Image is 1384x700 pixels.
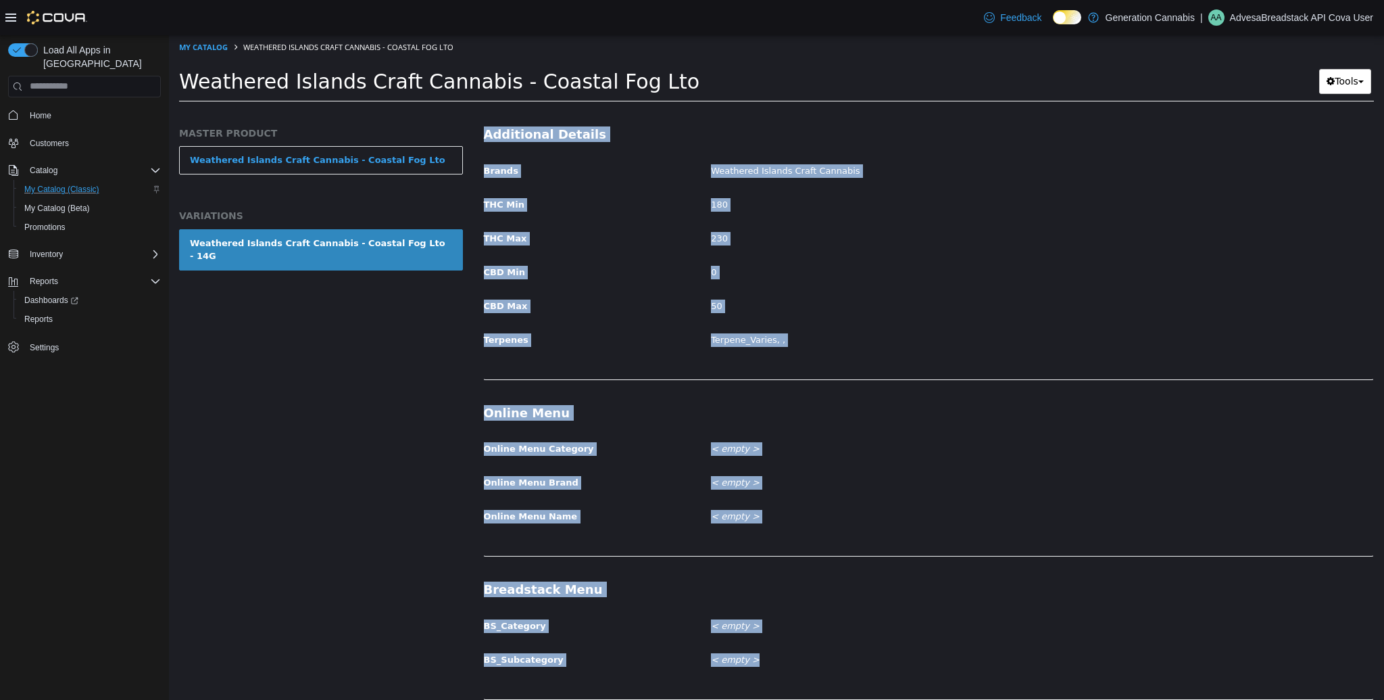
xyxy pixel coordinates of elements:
[315,620,395,630] span: BS_Subcategory
[24,162,63,179] button: Catalog
[315,546,1205,562] h3: Breadstack Menu
[24,222,66,233] span: Promotions
[14,199,166,218] button: My Catalog (Beta)
[19,200,161,216] span: My Catalog (Beta)
[532,192,1214,216] div: 230
[532,402,1214,426] div: < empty >
[19,311,58,327] a: Reports
[532,260,1214,283] div: 50
[315,442,410,452] span: Online Menu Brand
[24,314,53,325] span: Reports
[14,310,166,329] button: Reports
[24,108,57,124] a: Home
[27,11,87,24] img: Cova
[14,180,166,199] button: My Catalog (Classic)
[24,273,161,289] span: Reports
[315,232,356,242] span: CBD Min
[315,91,1205,107] h3: Additional Details
[24,246,161,262] span: Inventory
[19,292,161,308] span: Dashboards
[19,311,161,327] span: Reports
[19,200,95,216] a: My Catalog (Beta)
[3,272,166,291] button: Reports
[3,161,166,180] button: Catalog
[169,35,1384,700] iframe: To enrich screen reader interactions, please activate Accessibility in Grammarly extension settings
[979,4,1047,31] a: Feedback
[30,276,58,287] span: Reports
[315,370,1205,386] h3: Online Menu
[24,184,99,195] span: My Catalog (Classic)
[315,409,425,419] span: Online Menu Category
[19,292,84,308] a: Dashboards
[315,198,358,208] span: THC Max
[30,249,63,260] span: Inventory
[14,291,166,310] a: Dashboards
[315,476,409,486] span: Online Menu Name
[315,300,360,310] span: Terpenes
[30,342,59,353] span: Settings
[315,586,377,596] span: BS_Category
[8,100,161,392] nav: Complex example
[24,203,90,214] span: My Catalog (Beta)
[19,181,161,197] span: My Catalog (Classic)
[24,162,161,179] span: Catalog
[24,338,161,355] span: Settings
[315,266,359,276] span: CBD Max
[3,337,166,356] button: Settings
[19,181,105,197] a: My Catalog (Classic)
[14,218,166,237] button: Promotions
[24,295,78,306] span: Dashboards
[38,43,161,70] span: Load All Apps in [GEOGRAPHIC_DATA]
[1053,10,1081,24] input: Dark Mode
[24,135,74,151] a: Customers
[30,165,57,176] span: Catalog
[24,107,161,124] span: Home
[30,110,51,121] span: Home
[532,436,1214,460] div: < empty >
[3,245,166,264] button: Inventory
[1000,11,1041,24] span: Feedback
[315,164,355,174] span: THC Min
[532,124,1214,148] div: Weathered Islands Craft Cannabis
[3,133,166,153] button: Customers
[1211,9,1222,26] span: AA
[1230,9,1373,26] p: AdvesaBreadstack API Cova User
[532,580,1214,603] div: < empty >
[1053,24,1054,25] span: Dark Mode
[24,246,68,262] button: Inventory
[19,219,71,235] a: Promotions
[24,273,64,289] button: Reports
[1208,9,1225,26] div: AdvesaBreadstack API Cova User
[315,131,349,141] span: Brands
[24,135,161,151] span: Customers
[532,470,1214,494] div: < empty >
[1200,9,1203,26] p: |
[30,138,69,149] span: Customers
[532,613,1214,637] div: < empty >
[532,294,1214,317] div: Terpene_Varies, ,
[532,226,1214,250] div: 0
[24,340,64,356] a: Settings
[1106,9,1195,26] p: Generation Cannabis
[19,219,161,235] span: Promotions
[3,106,166,125] button: Home
[532,158,1214,182] div: 180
